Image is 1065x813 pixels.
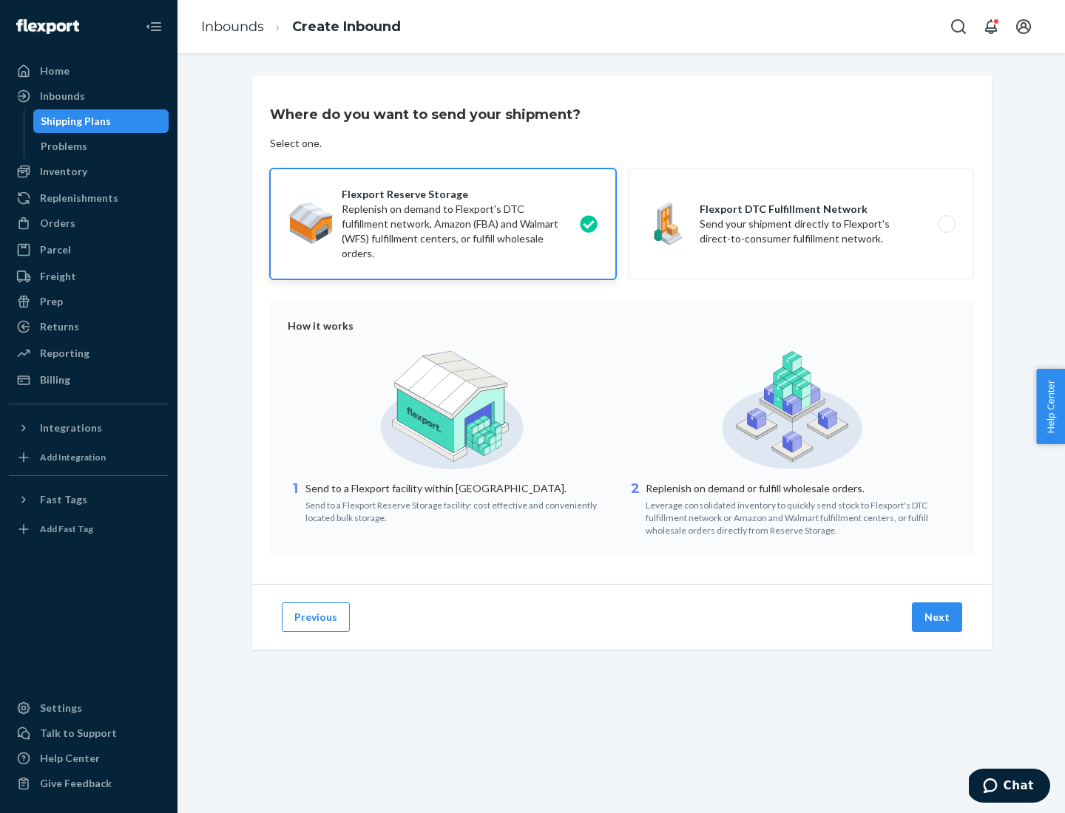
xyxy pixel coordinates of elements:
[270,136,322,151] div: Select one.
[9,772,169,795] button: Give Feedback
[201,18,264,35] a: Inbounds
[41,114,111,129] div: Shipping Plans
[9,517,169,541] a: Add Fast Tag
[40,523,93,535] div: Add Fast Tag
[305,496,616,524] div: Send to a Flexport Reserve Storage facility: cost effective and conveniently located bulk storage.
[40,421,102,435] div: Integrations
[40,776,112,791] div: Give Feedback
[9,211,169,235] a: Orders
[9,746,169,770] a: Help Center
[33,109,169,133] a: Shipping Plans
[9,59,169,83] a: Home
[9,84,169,108] a: Inbounds
[40,242,71,257] div: Parcel
[646,481,956,496] p: Replenish on demand or fulfill wholesale orders.
[40,64,70,78] div: Home
[292,18,401,35] a: Create Inbound
[9,416,169,440] button: Integrations
[40,751,100,766] div: Help Center
[9,290,169,313] a: Prep
[9,341,169,365] a: Reporting
[305,481,616,496] p: Send to a Flexport facility within [GEOGRAPHIC_DATA].
[40,294,63,309] div: Prep
[9,238,169,262] a: Parcel
[270,105,581,124] h3: Where do you want to send your shipment?
[628,480,643,537] div: 2
[912,602,962,632] button: Next
[9,368,169,392] a: Billing
[16,19,79,34] img: Flexport logo
[1036,369,1065,444] button: Help Center
[282,602,350,632] button: Previous
[9,315,169,339] a: Returns
[9,446,169,469] a: Add Integration
[40,269,76,284] div: Freight
[288,480,302,524] div: 1
[33,135,169,158] a: Problems
[9,721,169,745] button: Talk to Support
[288,319,956,333] div: How it works
[9,186,169,210] a: Replenishments
[9,696,169,720] a: Settings
[189,5,413,49] ol: breadcrumbs
[41,139,87,154] div: Problems
[646,496,956,537] div: Leverage consolidated inventory to quickly send stock to Flexport's DTC fulfillment network or Am...
[40,164,87,179] div: Inventory
[9,160,169,183] a: Inventory
[40,346,89,361] div: Reporting
[40,191,118,205] div: Replenishments
[9,265,169,288] a: Freight
[40,319,79,334] div: Returns
[40,492,87,507] div: Fast Tags
[969,769,1050,806] iframe: Opens a widget where you can chat to one of our agents
[40,726,117,741] div: Talk to Support
[944,12,973,41] button: Open Search Box
[40,89,85,103] div: Inbounds
[139,12,169,41] button: Close Navigation
[1009,12,1038,41] button: Open account menu
[40,216,75,231] div: Orders
[9,488,169,511] button: Fast Tags
[976,12,1006,41] button: Open notifications
[40,451,106,463] div: Add Integration
[40,701,82,715] div: Settings
[40,373,70,387] div: Billing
